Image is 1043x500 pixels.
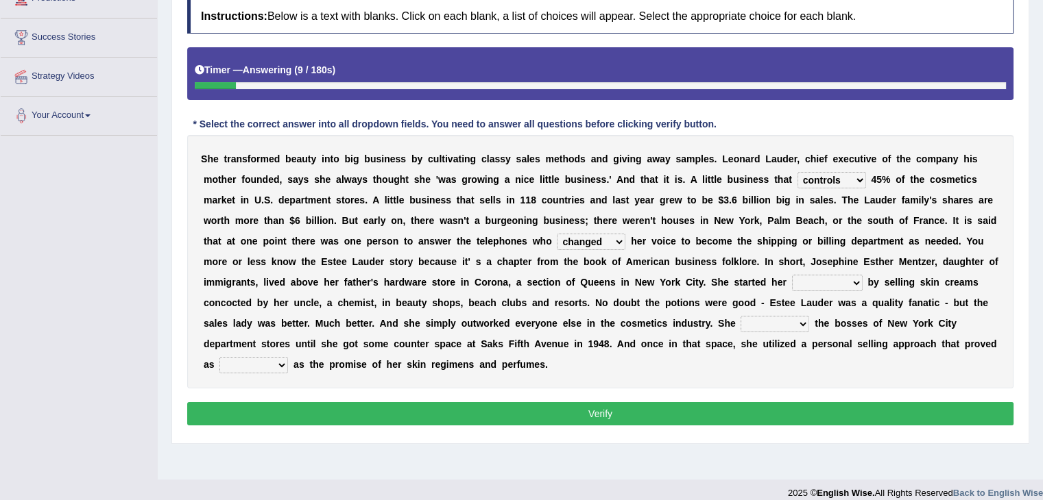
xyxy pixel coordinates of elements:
b: y [357,174,362,185]
b: a [212,195,217,205]
b: s [535,153,540,164]
b: U [254,195,261,205]
b: ' [609,174,611,185]
b: n [739,153,745,164]
b: s [596,174,601,185]
b: u [571,174,577,185]
a: Back to English Wise [953,488,1043,498]
b: b [565,174,571,185]
b: i [963,174,966,185]
b: , [279,174,282,185]
b: c [966,174,972,185]
b: s [500,153,505,164]
b: % [882,174,890,185]
b: s [359,195,365,205]
b: t [548,174,551,185]
b: t [910,174,913,185]
b: l [487,153,490,164]
b: n [630,153,636,164]
b: e [832,153,838,164]
b: r [301,195,304,205]
b: g [493,174,499,185]
b: ' [436,174,438,185]
b: a [490,153,495,164]
b: e [425,174,431,185]
b: m [946,174,955,185]
b: m [308,195,316,205]
b: h [207,153,213,164]
b: i [542,174,545,185]
b: d [263,174,269,185]
b: y [953,153,959,164]
b: s [494,153,500,164]
b: r [232,174,236,185]
b: i [381,153,384,164]
b: b [285,153,291,164]
b: u [302,153,308,164]
b: s [678,174,683,185]
h5: Timer — [195,65,335,75]
b: w [652,153,660,164]
b: L [765,153,771,164]
b: s [376,153,381,164]
b: w [344,174,352,185]
b: e [789,153,794,164]
b: g [636,153,642,164]
b: u [433,153,440,164]
b: . [365,195,368,205]
b: o [245,174,251,185]
b: t [458,153,461,164]
b: t [328,195,331,205]
b: e [284,195,289,205]
b: s [451,174,457,185]
b: a [649,174,655,185]
b: n [488,174,494,185]
b: n [515,174,521,185]
b: o [333,153,339,164]
b: i [485,174,488,185]
b: A [691,174,697,185]
b: e [316,195,322,205]
b: e [871,153,876,164]
b: . [261,195,264,205]
b: t [405,174,409,185]
b: e [390,153,396,164]
b: e [355,195,360,205]
b: e [213,153,219,164]
b: o [382,174,388,185]
b: a [783,174,789,185]
b: s [421,195,427,205]
b: t [960,174,963,185]
b: a [745,153,751,164]
b: i [241,195,243,205]
b: n [747,174,753,185]
a: Strategy Videos [1,58,157,92]
b: o [344,195,350,205]
b: r [793,153,797,164]
b: d [782,153,789,164]
b: n [324,153,331,164]
b: a [296,195,301,205]
b: g [613,153,619,164]
b: t [666,174,669,185]
b: c [916,153,922,164]
b: f [888,153,891,164]
b: h [963,153,970,164]
b: i [816,153,819,164]
b: m [204,195,212,205]
b: w [477,174,485,185]
b: t [330,153,333,164]
b: t [442,153,445,164]
b: e [554,153,560,164]
b: d [278,195,285,205]
b: a [591,153,597,164]
b: s [580,153,586,164]
b: m [686,153,695,164]
b: i [863,153,866,164]
b: m [545,153,553,164]
b: u [416,195,422,205]
b: g [394,174,400,185]
b: a [296,153,302,164]
b: a [505,174,510,185]
b: c [524,174,529,185]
